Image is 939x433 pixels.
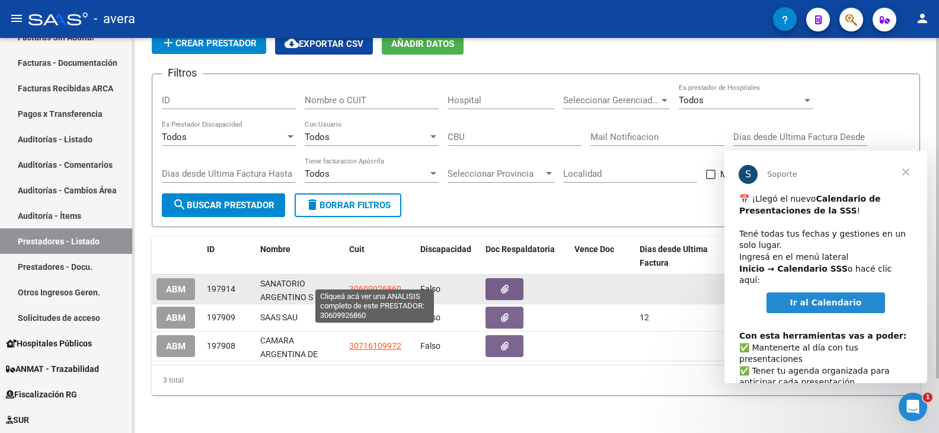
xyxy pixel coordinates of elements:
[349,313,401,322] span: 30717370712
[420,313,440,322] span: Falso
[570,237,635,276] datatable-header-cell: Vence Doc
[162,193,285,217] button: Buscar Prestador
[6,388,77,401] span: Fiscalización RG
[260,311,340,324] div: SAAS SAU
[156,278,195,300] button: ABM
[6,337,92,350] span: Hospitales Públicos
[420,284,440,294] span: Falso
[6,362,99,375] span: ANMAT - Trazabilidad
[162,65,203,81] h3: Filtros
[166,284,186,295] span: ABM
[260,277,340,302] div: SANATORIO ARGENTINO S R L
[640,244,708,268] span: Dias desde Ultima Factura
[152,33,266,54] button: Crear Prestador
[285,39,363,49] span: Exportar CSV
[173,198,187,212] mat-icon: search
[152,365,920,395] div: 3 total
[161,38,257,49] span: Crear Prestador
[295,193,401,217] button: Borrar Filtros
[275,33,373,55] button: Exportar CSV
[416,237,481,276] datatable-header-cell: Discapacidad
[344,237,416,276] datatable-header-cell: Cuit
[94,6,135,32] span: - avera
[285,36,299,50] mat-icon: cloud_download
[448,168,544,179] span: Seleccionar Provincia
[349,341,401,351] span: 30716109972
[305,132,330,142] span: Todos
[382,33,464,55] button: Añadir Datos
[420,244,471,254] span: Discapacidad
[679,95,704,106] span: Todos
[923,393,932,402] span: 1
[349,284,401,294] span: 30609926860
[9,11,24,26] mat-icon: menu
[563,95,659,106] span: Seleccionar Gerenciador
[15,168,188,319] div: ​✅ Mantenerte al día con tus presentaciones ✅ Tener tu agenda organizada para anticipar cada pres...
[156,335,195,357] button: ABM
[391,39,454,49] span: Añadir Datos
[6,413,29,426] span: SUR
[207,244,215,254] span: ID
[202,237,255,276] datatable-header-cell: ID
[156,307,195,329] button: ABM
[207,284,235,294] span: 197914
[635,237,724,276] datatable-header-cell: Dias desde Ultima Factura
[162,132,187,142] span: Todos
[305,168,330,179] span: Todos
[899,393,927,421] iframe: Intercom live chat
[305,200,391,211] span: Borrar Filtros
[166,313,186,323] span: ABM
[724,151,927,383] iframe: Intercom live chat mensaje
[207,341,235,351] span: 197908
[486,244,555,254] span: Doc Respaldatoria
[305,198,320,212] mat-icon: delete
[420,341,440,351] span: Falso
[255,237,344,276] datatable-header-cell: Nombre
[349,244,365,254] span: Cuit
[640,313,649,322] span: 12
[207,313,235,322] span: 197909
[15,180,182,190] b: Con esta herramientas vas a poder:
[260,244,290,254] span: Nombre
[173,200,274,211] span: Buscar Prestador
[915,11,930,26] mat-icon: person
[166,341,186,352] span: ABM
[260,334,340,359] div: CAMARA ARGENTINA DE DESARROLLADORES DE SOFTWARE INDEPENDIENTES
[720,167,818,182] span: Mostrar sólo eliminados
[574,244,614,254] span: Vence Doc
[161,36,175,50] mat-icon: add
[481,237,570,276] datatable-header-cell: Doc Respaldatoria
[724,237,789,276] datatable-header-cell: Autorizados a Ver Prestador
